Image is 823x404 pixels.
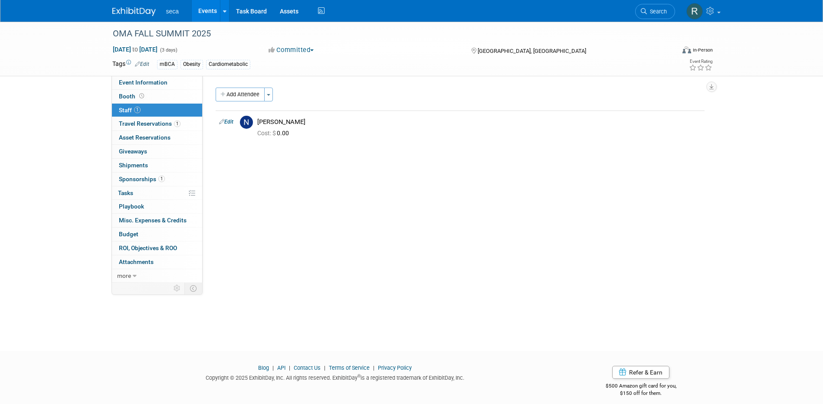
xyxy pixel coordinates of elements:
td: Personalize Event Tab Strip [170,283,185,294]
span: Shipments [119,162,148,169]
div: mBCA [157,60,177,69]
span: Attachments [119,258,154,265]
a: Shipments [112,159,202,172]
span: 1 [134,107,141,113]
span: Booth not reserved yet [138,93,146,99]
a: Edit [135,61,149,67]
div: Copyright © 2025 ExhibitDay, Inc. All rights reserved. ExhibitDay is a registered trademark of Ex... [112,372,558,382]
span: to [131,46,139,53]
a: Booth [112,90,202,103]
span: Misc. Expenses & Credits [119,217,187,224]
a: Giveaways [112,145,202,158]
a: Sponsorships1 [112,173,202,186]
span: Staff [119,107,141,114]
div: $500 Amazon gift card for you, [571,377,711,397]
sup: ® [357,374,361,378]
span: Search [647,8,667,15]
img: Rachel Jordan [686,3,703,20]
img: Format-Inperson.png [682,46,691,53]
a: Contact Us [294,365,321,371]
a: Refer & Earn [612,366,669,379]
a: Event Information [112,76,202,89]
a: Edit [219,119,233,125]
span: 1 [174,121,180,127]
a: Misc. Expenses & Credits [112,214,202,227]
div: $150 off for them. [571,390,711,397]
span: more [117,272,131,279]
a: Staff1 [112,104,202,117]
div: Event Rating [689,59,712,64]
td: Toggle Event Tabs [184,283,202,294]
a: Travel Reservations1 [112,117,202,130]
img: ExhibitDay [112,7,156,16]
span: 1 [158,176,165,182]
a: Tasks [112,186,202,200]
span: | [371,365,377,371]
span: Budget [119,231,138,238]
span: Asset Reservations [119,134,171,141]
a: Blog [258,365,269,371]
button: Committed [266,46,317,55]
div: In-Person [692,47,713,53]
button: Add Attendee [216,88,265,101]
span: Tasks [118,189,133,196]
a: Privacy Policy [378,365,412,371]
span: seca [166,8,179,15]
a: Asset Reservations [112,131,202,144]
span: ROI, Objectives & ROO [119,244,177,251]
span: [GEOGRAPHIC_DATA], [GEOGRAPHIC_DATA] [478,48,586,54]
span: Cost: $ [257,130,277,137]
img: N.jpg [240,116,253,129]
div: Cardiometabolic [206,60,250,69]
div: OMA FALL SUMMIT 2025 [110,26,662,42]
span: | [322,365,328,371]
span: [DATE] [DATE] [112,46,158,53]
span: Giveaways [119,148,147,155]
div: Obesity [180,60,203,69]
div: [PERSON_NAME] [257,118,701,126]
a: Playbook [112,200,202,213]
div: Event Format [624,45,713,58]
td: Tags [112,59,149,69]
a: Attachments [112,255,202,269]
span: Travel Reservations [119,120,180,127]
a: Terms of Service [329,365,370,371]
span: Playbook [119,203,144,210]
a: more [112,269,202,283]
span: | [287,365,292,371]
a: Budget [112,228,202,241]
span: (3 days) [159,47,177,53]
a: API [277,365,285,371]
span: Sponsorships [119,176,165,182]
a: Search [635,4,675,19]
span: 0.00 [257,130,292,137]
span: | [270,365,276,371]
a: ROI, Objectives & ROO [112,241,202,255]
span: Event Information [119,79,167,86]
span: Booth [119,93,146,100]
